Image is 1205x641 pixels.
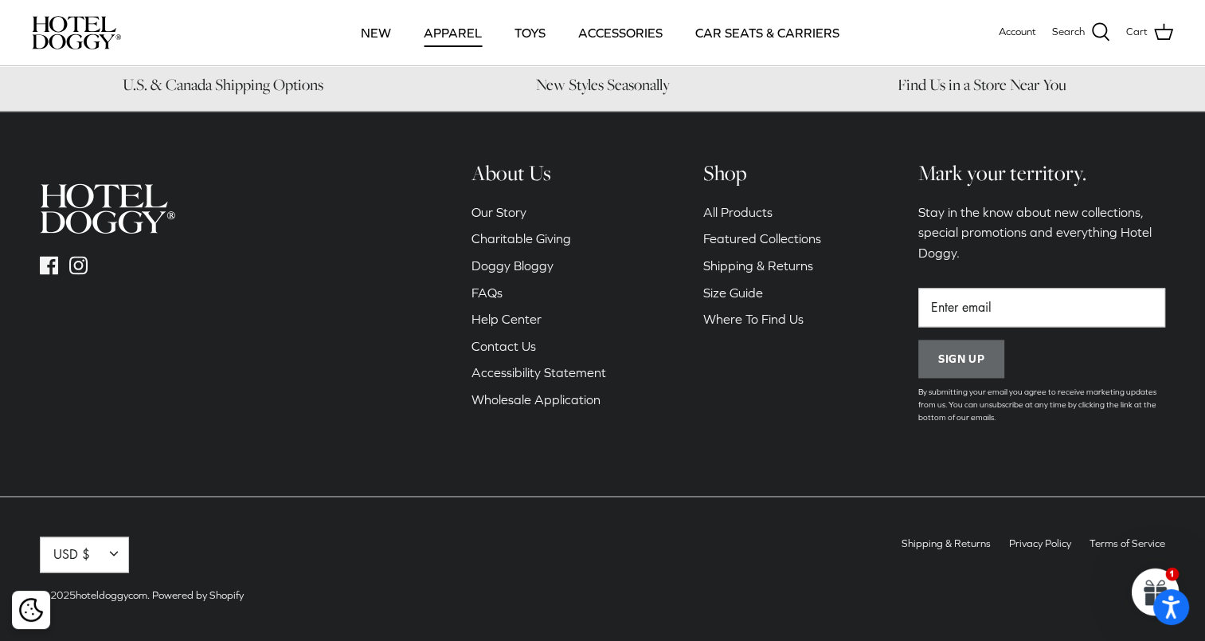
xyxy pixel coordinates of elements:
[703,258,813,273] a: Shipping & Returns
[703,312,804,326] a: Where To Find Us
[918,288,1165,328] input: Email
[999,24,1036,41] a: Account
[471,159,606,187] h6: About Us
[424,75,781,95] h6: New Styles Seasonally
[564,6,677,60] a: ACCESSORIES
[687,159,837,440] div: Secondary navigation
[703,205,773,219] a: All Products
[804,75,1160,95] h6: Find Us in a Store Near You
[918,340,1004,378] button: Sign up
[999,26,1036,37] span: Account
[500,6,560,60] a: TOYS
[409,6,496,60] a: APPAREL
[471,205,526,219] a: Our Story
[45,45,401,95] a: U.S. & Canada Shipping Options
[471,312,542,326] a: Help Center
[1009,537,1071,549] a: Privacy Policy
[237,6,964,60] div: Primary navigation
[12,591,50,629] div: Cookie policy
[40,589,150,601] span: © 2025 .
[894,537,1173,559] ul: Secondary navigation
[471,339,536,353] a: Contact Us
[40,183,175,234] img: hoteldoggycom
[703,159,821,187] h6: Shop
[1052,22,1110,43] a: Search
[681,6,854,60] a: CAR SEATS & CARRIERS
[32,16,121,49] img: hoteldoggycom
[40,537,129,572] button: USD $
[76,589,147,601] a: hoteldoggycom
[471,365,606,379] a: Accessibility Statement
[804,45,1160,95] a: Find Us in a Store Near You
[69,256,88,274] a: Instagram
[918,159,1165,187] h6: Mark your territory.
[40,256,58,274] a: Facebook
[1090,537,1165,549] a: Terms of Service
[17,596,45,624] button: Cookie policy
[471,285,503,300] a: FAQs
[152,589,244,601] a: Powered by Shopify
[471,258,554,273] a: Doggy Bloggy
[346,6,405,60] a: NEW
[703,231,821,246] a: Featured Collections
[19,598,43,622] img: Cookie policy
[471,392,601,407] a: Wholesale Application
[471,231,571,246] a: Charitable Giving
[45,75,401,95] h6: U.S. & Canada Shipping Options
[902,537,991,549] a: Shipping & Returns
[703,285,763,300] a: Size Guide
[1052,24,1085,41] span: Search
[918,203,1165,264] p: Stay in the know about new collections, special promotions and everything Hotel Doggy.
[918,386,1165,424] p: By submitting your email you agree to receive marketing updates from us. You can unsubscribe at a...
[1126,24,1148,41] span: Cart
[1126,22,1173,43] a: Cart
[456,159,622,440] div: Secondary navigation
